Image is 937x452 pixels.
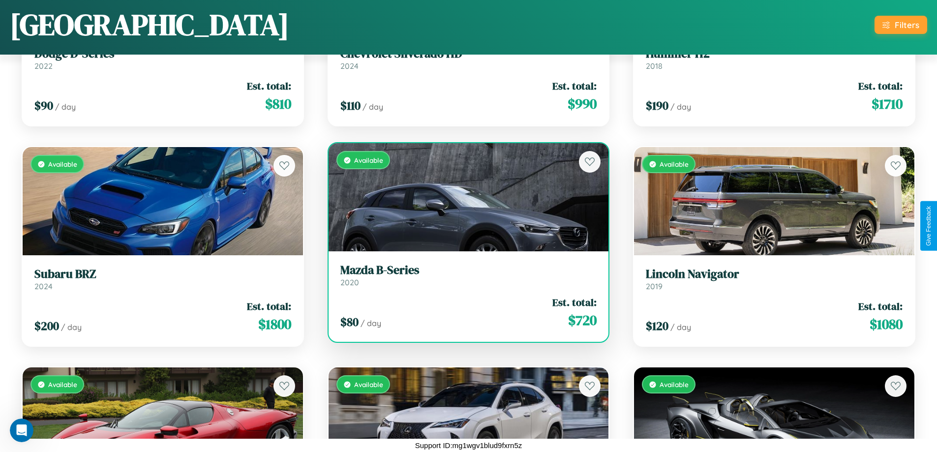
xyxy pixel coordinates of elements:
[363,102,383,112] span: / day
[340,47,597,71] a: Chevrolet Silverado HD2024
[895,20,919,30] div: Filters
[340,61,359,71] span: 2024
[48,160,77,168] span: Available
[670,322,691,332] span: / day
[340,97,361,114] span: $ 110
[552,295,597,309] span: Est. total:
[34,267,291,291] a: Subaru BRZ2024
[361,318,381,328] span: / day
[552,79,597,93] span: Est. total:
[568,94,597,114] span: $ 990
[646,61,663,71] span: 2018
[670,102,691,112] span: / day
[247,79,291,93] span: Est. total:
[265,94,291,114] span: $ 810
[415,439,522,452] p: Support ID: mg1wgv1blud9fxrn5z
[340,263,597,287] a: Mazda B-Series2020
[247,299,291,313] span: Est. total:
[48,380,77,389] span: Available
[34,281,53,291] span: 2024
[646,267,903,281] h3: Lincoln Navigator
[10,419,33,442] iframe: Intercom live chat
[10,4,289,45] h1: [GEOGRAPHIC_DATA]
[660,380,689,389] span: Available
[34,97,53,114] span: $ 90
[34,318,59,334] span: $ 200
[875,16,927,34] button: Filters
[34,47,291,71] a: Dodge D-Series2022
[872,94,903,114] span: $ 1710
[858,79,903,93] span: Est. total:
[34,61,53,71] span: 2022
[646,97,668,114] span: $ 190
[646,318,668,334] span: $ 120
[660,160,689,168] span: Available
[858,299,903,313] span: Est. total:
[646,281,663,291] span: 2019
[925,206,932,246] div: Give Feedback
[568,310,597,330] span: $ 720
[646,267,903,291] a: Lincoln Navigator2019
[354,380,383,389] span: Available
[340,314,359,330] span: $ 80
[870,314,903,334] span: $ 1080
[55,102,76,112] span: / day
[646,47,903,71] a: Hummer H22018
[258,314,291,334] span: $ 1800
[340,263,597,277] h3: Mazda B-Series
[61,322,82,332] span: / day
[340,277,359,287] span: 2020
[354,156,383,164] span: Available
[34,267,291,281] h3: Subaru BRZ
